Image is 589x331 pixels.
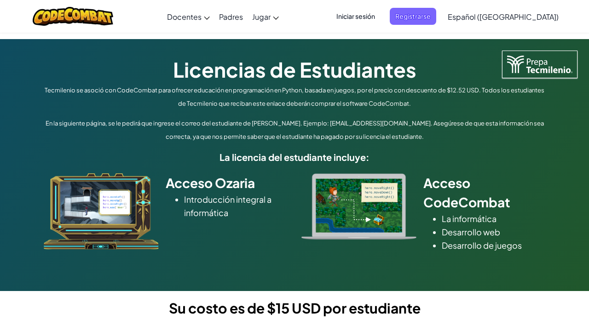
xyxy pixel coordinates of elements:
[167,12,202,22] span: Docentes
[502,51,577,78] img: Tecmilenio logo
[442,212,545,225] li: La informática
[33,7,113,26] img: CodeCombat logo
[442,239,545,252] li: Desarrollo de juegos
[41,84,548,110] p: Tecmilenio se asoció con CodeCombat para ofrecer educación en programación en Python, basada en j...
[331,8,381,25] button: Iniciar sesión
[252,12,271,22] span: Jugar
[41,117,548,143] p: En la siguiente página, se le pedirá que ingrese el correo del estudiante de [PERSON_NAME]. Ejemp...
[448,12,559,22] span: Español ([GEOGRAPHIC_DATA])
[214,4,248,29] a: Padres
[423,173,545,212] h2: Acceso CodeCombat
[162,4,214,29] a: Docentes
[442,225,545,239] li: Desarrollo web
[44,173,159,250] img: ozaria_acodus.png
[301,173,416,240] img: type_real_code.png
[166,173,288,193] h2: Acceso Ozaria
[41,150,548,164] h5: La licencia del estudiante incluye:
[248,4,283,29] a: Jugar
[41,55,548,84] h1: Licencias de Estudiantes
[443,4,563,29] a: Español ([GEOGRAPHIC_DATA])
[184,193,288,219] li: Introducción integral a informática
[390,8,436,25] button: Registrarse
